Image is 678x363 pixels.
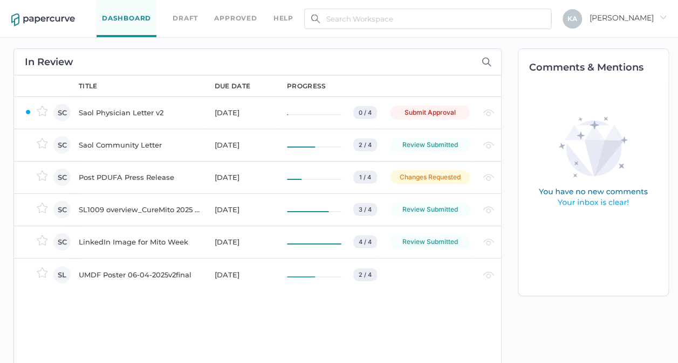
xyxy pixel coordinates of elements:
[304,9,551,29] input: Search Workspace
[215,203,274,216] div: [DATE]
[214,12,257,24] a: Approved
[37,170,48,181] img: star-inactive.70f2008a.svg
[37,235,48,246] img: star-inactive.70f2008a.svg
[79,203,202,216] div: SL1009 overview_CureMito 2025 congress_for PRC
[37,106,48,116] img: star-inactive.70f2008a.svg
[215,171,274,184] div: [DATE]
[390,170,470,184] div: Changes Requested
[215,81,250,91] div: due date
[53,201,71,218] div: SC
[659,13,667,21] i: arrow_right
[353,106,377,119] div: 0 / 4
[353,235,377,248] div: 4 / 4
[311,15,320,23] img: search.bf03fe8b.svg
[79,171,202,184] div: Post PDUFA Press Release
[390,203,470,217] div: Review Submitted
[215,235,274,248] div: [DATE]
[353,138,377,151] div: 2 / 4
[215,138,274,151] div: [DATE]
[353,171,377,184] div: 1 / 4
[25,57,73,67] h2: In Review
[53,266,71,283] div: SL
[53,169,71,186] div: SC
[567,15,577,23] span: K A
[483,239,494,246] img: eye-light-gray.b6d092a5.svg
[390,106,470,120] div: Submit Approval
[79,268,202,281] div: UMDF Poster 06-04-2025v2final
[390,138,470,152] div: Review Submitted
[590,13,667,23] span: [PERSON_NAME]
[390,235,470,249] div: Review Submitted
[79,81,98,91] div: title
[79,106,202,119] div: Saol Physician Letter v2
[273,12,293,24] div: help
[79,235,202,248] div: LinkedIn Image for Mito Week
[483,174,494,181] img: eye-light-gray.b6d092a5.svg
[215,106,274,119] div: [DATE]
[11,13,75,26] img: papercurve-logo-colour.7244d18c.svg
[53,233,71,250] div: SC
[287,81,326,91] div: progress
[53,136,71,153] div: SC
[353,203,377,216] div: 3 / 4
[516,108,671,217] img: comments-empty-state.0193fcf7.svg
[482,57,491,67] img: search-icon-expand.c6106642.svg
[53,104,71,121] div: SC
[79,138,202,151] div: Saol Community Letter
[25,109,31,115] img: ZaPP2z7XVwAAAABJRU5ErkJggg==
[37,203,48,213] img: star-inactive.70f2008a.svg
[529,62,668,72] h2: Comments & Mentions
[483,109,494,116] img: eye-light-gray.b6d092a5.svg
[37,138,48,149] img: star-inactive.70f2008a.svg
[483,206,494,213] img: eye-light-gray.b6d092a5.svg
[483,271,494,278] img: eye-light-gray.b6d092a5.svg
[483,142,494,149] img: eye-light-gray.b6d092a5.svg
[353,268,377,281] div: 2 / 4
[37,267,48,278] img: star-inactive.70f2008a.svg
[173,12,198,24] a: Draft
[215,268,274,281] div: [DATE]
